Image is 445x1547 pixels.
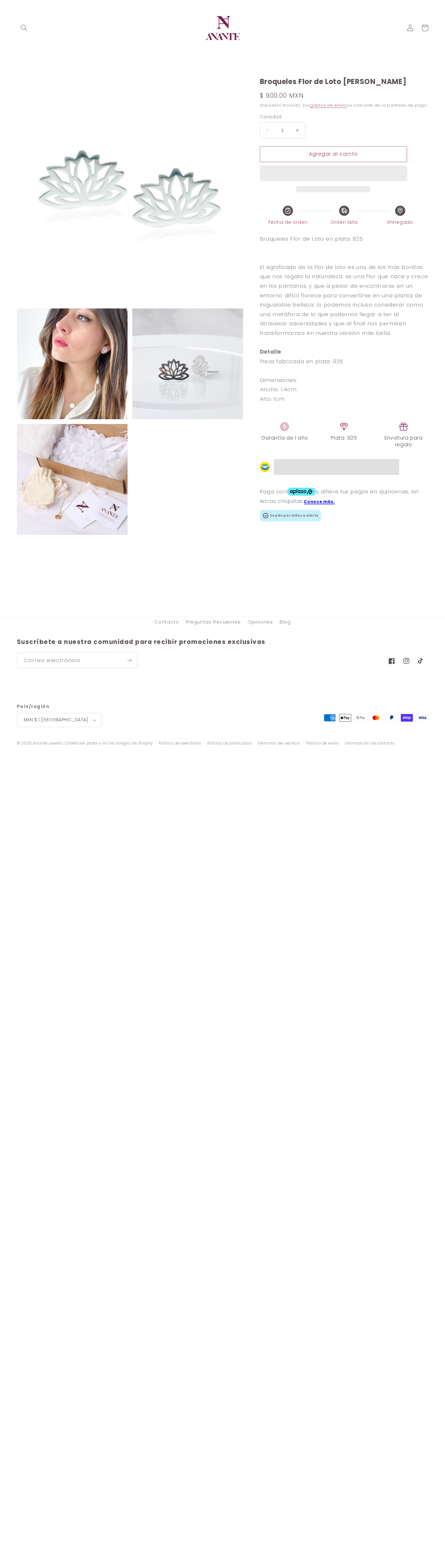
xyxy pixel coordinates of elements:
[260,91,304,100] span: $ 900.00 MXN
[17,308,128,419] img: IMG_5897.jpg
[122,653,136,668] button: Suscribirse
[17,424,128,535] img: empaque_bafe5bb1-5ce8-4240-a73b-754085c39187.jpg
[306,740,339,746] a: Política de envío
[17,77,243,304] img: FB_IMG_1633191414532.jpg
[204,9,242,47] img: Anante Joyería | Diseño en plata y oro
[247,617,273,628] a: Opiniones
[260,114,407,120] label: Cantidad
[132,308,243,419] img: IMG_2398.jpg
[280,617,291,628] a: Blog
[109,741,152,746] a: Tecnología de Shopify
[17,703,102,710] h2: País/región
[260,218,316,226] span: Fecha de orden
[260,462,270,472] img: Logo Mercado Pago
[331,435,357,441] span: Plata .925
[260,263,428,365] span: Pieza fabricada en plata .925
[186,617,241,628] a: Preguntas frecuentes
[310,102,347,108] a: gastos de envío
[260,146,407,162] button: Agregar al carrito
[372,218,428,226] span: Entregado
[260,376,297,403] span: Dimensiones: Ancho: 1.4cm Alto: 1cm
[17,713,102,727] button: MXN $ | [GEOGRAPHIC_DATA]
[280,421,290,432] img: garantia_c18dc29f-4896-4fa4-87c9-e7d42e7c347f.png
[207,740,251,746] a: Política de privacidad
[260,235,363,243] span: Broqueles Flor de Loto en plata .925
[17,21,31,35] summary: Búsqueda
[345,740,395,746] a: Información de contacto
[260,102,428,109] div: Impuesto incluido. Los se calculan en la pantalla de pago.
[24,717,88,723] span: MXN $ | [GEOGRAPHIC_DATA]
[201,6,244,50] a: Anante Joyería | Diseño en plata y oro
[17,741,108,746] small: © 2025,
[261,435,308,441] span: Garantía de 1 año
[260,348,281,356] strong: Detalle
[260,77,428,87] h1: Broqueles Flor de Loto [PERSON_NAME]
[17,653,137,668] input: Correo electrónico
[33,741,108,746] a: Anante Joyería | Diseño en plata y oro
[258,740,300,746] a: Términos del servicio
[399,421,409,432] img: regalo.png
[260,263,428,337] span: El significado de la flor de loto es uno de los más bonitos que nos regala la naturaleza: es una ...
[17,638,381,646] h2: Suscríbete a nuestra comunidad para recibir promociones exclusivas
[339,421,349,432] img: piedras.png
[154,618,179,628] a: Contacto
[316,218,372,226] span: Orden lista
[260,482,428,524] aplazo-placement: Paga con y difiere tus pagos en quincenas, sin letras chiquitas.
[379,435,428,448] span: Envoltura para regalo
[159,740,201,746] a: Política de reembolso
